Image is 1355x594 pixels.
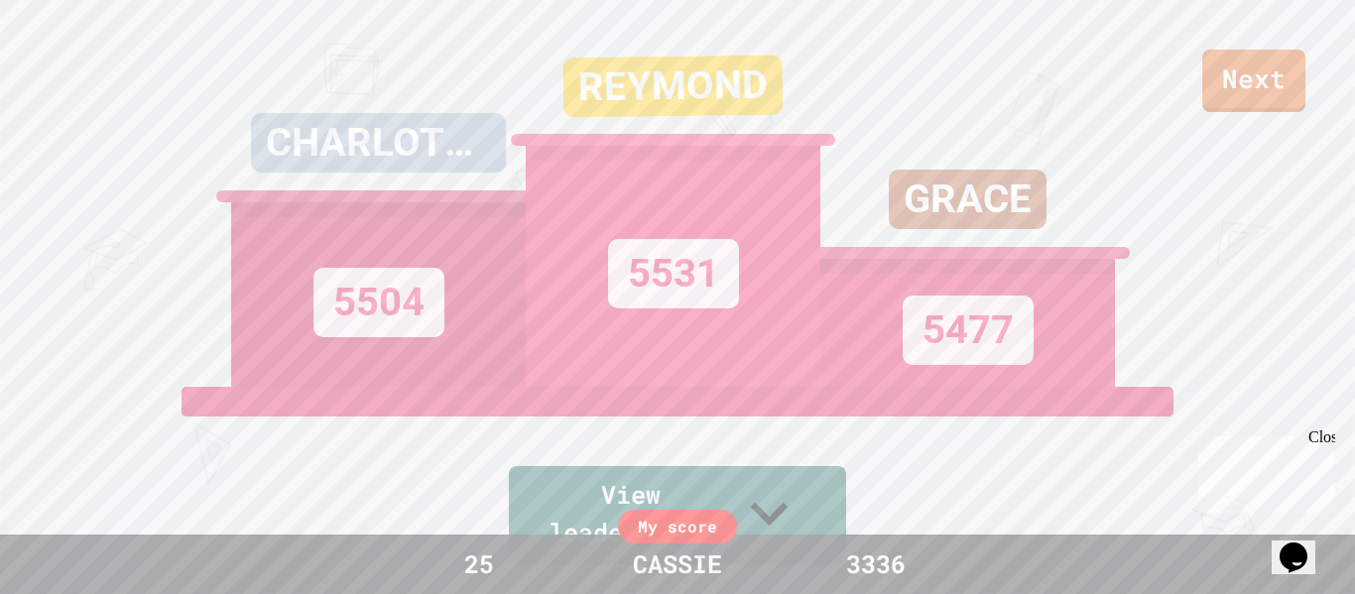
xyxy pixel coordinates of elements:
[903,296,1034,365] div: 5477
[562,56,783,118] div: REYMOND
[509,466,846,564] a: View leaderboard
[889,170,1047,229] div: GRACE
[251,113,506,173] div: CHARLOTTE
[8,8,137,126] div: Chat with us now!Close
[801,545,950,583] div: 3336
[618,510,737,543] div: My score
[313,268,444,337] div: 5504
[405,545,554,583] div: 25
[1190,428,1335,513] iframe: chat widget
[608,239,739,308] div: 5531
[1272,515,1335,574] iframe: chat widget
[1202,50,1305,112] a: Next
[613,545,742,583] div: CASSIE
